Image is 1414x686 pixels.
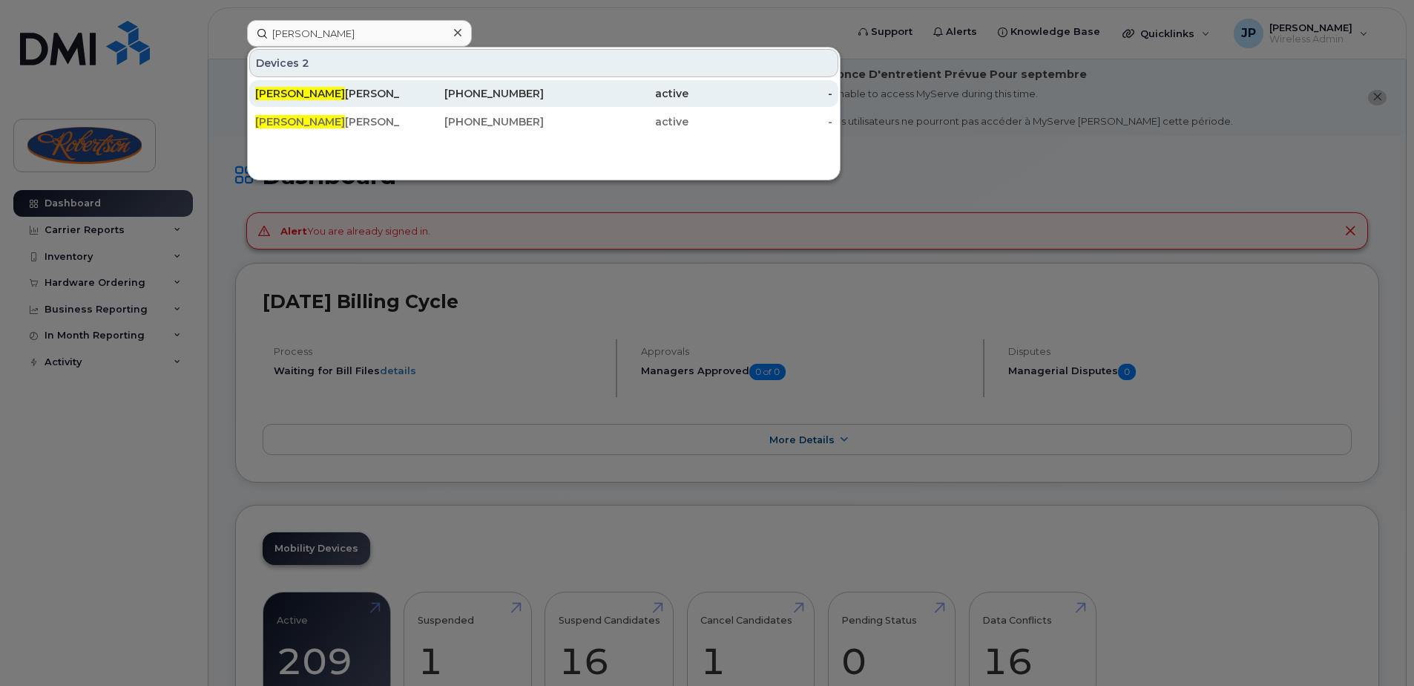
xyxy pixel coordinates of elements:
div: - [688,86,833,101]
span: [PERSON_NAME] [255,87,345,100]
div: [PHONE_NUMBER] [400,86,545,101]
div: - [688,114,833,129]
div: active [544,86,688,101]
div: [PERSON_NAME] [255,114,400,129]
div: active [544,114,688,129]
a: [PERSON_NAME][PERSON_NAME][PHONE_NUMBER]active- [249,80,838,107]
div: [PERSON_NAME] [255,86,400,101]
a: [PERSON_NAME][PERSON_NAME][PHONE_NUMBER]active- [249,108,838,135]
span: 2 [302,56,309,71]
div: Devices [249,49,838,77]
div: [PHONE_NUMBER] [400,114,545,129]
span: [PERSON_NAME] [255,115,345,128]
